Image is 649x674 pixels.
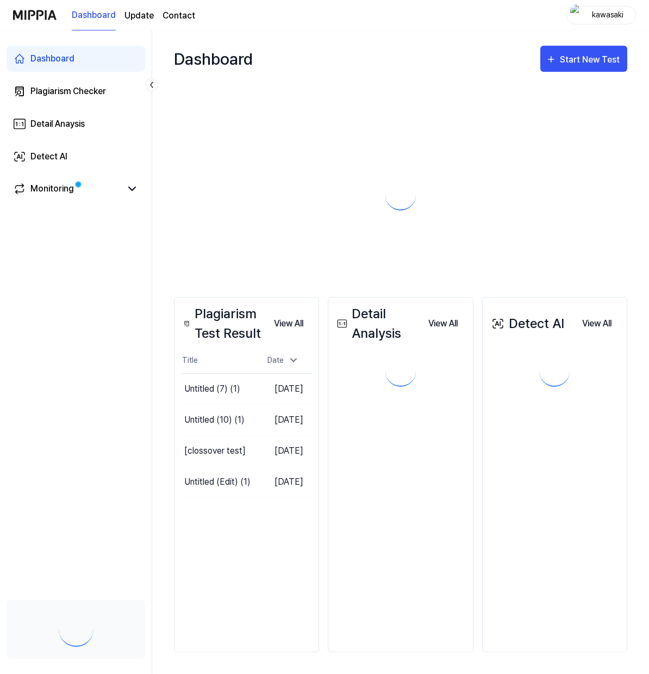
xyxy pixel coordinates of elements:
[30,150,67,163] div: Detect AI
[174,41,253,76] div: Dashboard
[540,46,627,72] button: Start New Test
[265,312,312,335] a: View All
[560,53,622,67] div: Start New Test
[420,313,466,335] button: View All
[265,313,312,335] button: View All
[573,312,620,335] a: View All
[184,413,245,426] div: Untitled (10) (1)
[181,348,254,374] th: Title
[420,312,466,335] a: View All
[13,182,121,195] a: Monitoring
[573,313,620,335] button: View All
[254,405,312,436] td: [DATE]
[30,182,74,195] div: Monitoring
[7,78,145,104] a: Plagiarism Checker
[124,9,154,22] a: Update
[254,467,312,498] td: [DATE]
[254,436,312,467] td: [DATE]
[184,444,246,457] div: [clossover test]
[335,304,419,343] div: Detail Analysis
[184,475,251,489] div: Untitled (Edit) (1)
[30,85,106,98] div: Plagiarism Checker
[570,4,583,26] img: profile
[566,6,636,24] button: profilekawasaki
[586,9,629,21] div: kawasaki
[181,304,265,343] div: Plagiarism Test Result
[489,314,564,333] div: Detect AI
[184,382,240,395] div: Untitled (7) (1)
[263,351,303,369] div: Date
[72,1,116,30] a: Dashboard
[30,118,85,131] div: Detail Anaysis
[30,52,74,65] div: Dashboard
[7,46,145,72] a: Dashboard
[7,111,145,137] a: Detail Anaysis
[7,144,145,170] a: Detect AI
[163,9,195,22] a: Contact
[254,374,312,405] td: [DATE]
